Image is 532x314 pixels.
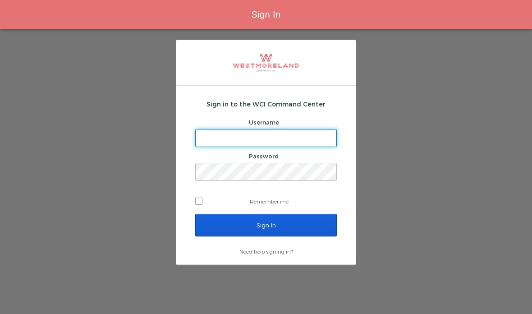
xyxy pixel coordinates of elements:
label: Username [249,119,279,126]
a: Need help signing in? [239,248,293,254]
span: Sign In [251,9,280,19]
h2: Sign in to the WCI Command Center [195,99,337,109]
label: Remember me [195,194,337,208]
input: Sign In [195,214,337,236]
label: Password [249,152,279,160]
